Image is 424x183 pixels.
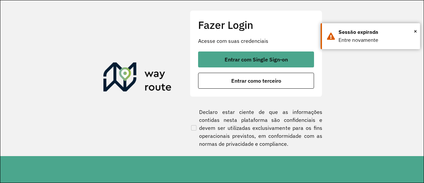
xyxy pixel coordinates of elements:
p: Acesse com suas credenciais [198,37,314,45]
h2: Fazer Login [198,19,314,31]
button: button [198,51,314,67]
div: Entre novamente [339,36,415,44]
div: Sessão expirada [339,28,415,36]
button: button [198,73,314,89]
span: Entrar com Single Sign-on [225,57,288,62]
img: Roteirizador AmbevTech [103,62,172,94]
span: Entrar como terceiro [231,78,281,83]
button: Close [414,26,417,36]
span: × [414,26,417,36]
label: Declaro estar ciente de que as informações contidas nesta plataforma são confidenciais e devem se... [190,108,322,148]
